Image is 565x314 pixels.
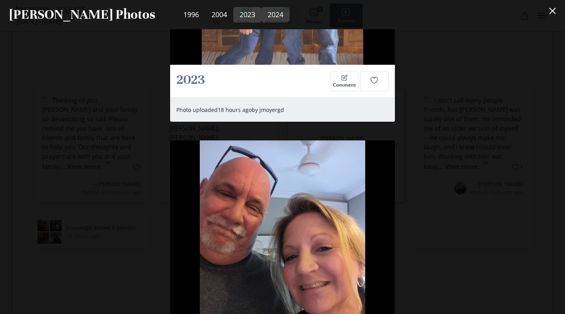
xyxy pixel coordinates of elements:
a: 2004 [205,7,233,23]
button: Close [545,3,560,19]
a: 2023 [233,7,261,23]
span: September 28, 2025 [218,106,252,114]
p: Photo uploaded by jmoyergd [176,106,381,114]
span: Comment [333,82,356,88]
h2: 2023 [176,71,327,89]
a: 1996 [177,7,205,23]
button: Comment [330,71,359,91]
a: 2024 [261,7,290,23]
h2: [PERSON_NAME] Photos [9,6,155,23]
